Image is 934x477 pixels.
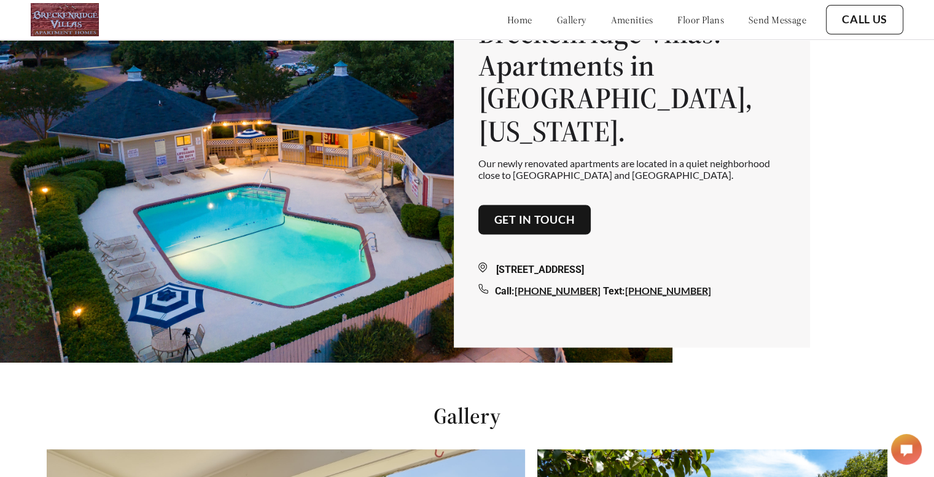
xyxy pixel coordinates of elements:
[478,262,785,277] div: [STREET_ADDRESS]
[625,284,711,296] a: [PHONE_NUMBER]
[495,285,515,296] span: Call:
[842,13,887,26] a: Call Us
[478,157,785,180] p: Our newly renovated apartments are located in a quiet neighborhood close to [GEOGRAPHIC_DATA] and...
[557,14,586,26] a: gallery
[478,205,591,234] button: Get in touch
[826,5,903,34] button: Call Us
[478,17,785,147] h1: Breckenridge Villas: Apartments in [GEOGRAPHIC_DATA], [US_STATE].
[515,284,601,296] a: [PHONE_NUMBER]
[611,14,653,26] a: amenities
[603,285,625,296] span: Text:
[507,14,532,26] a: home
[749,14,806,26] a: send message
[31,3,99,36] img: logo.png
[494,213,575,226] a: Get in touch
[677,14,724,26] a: floor plans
